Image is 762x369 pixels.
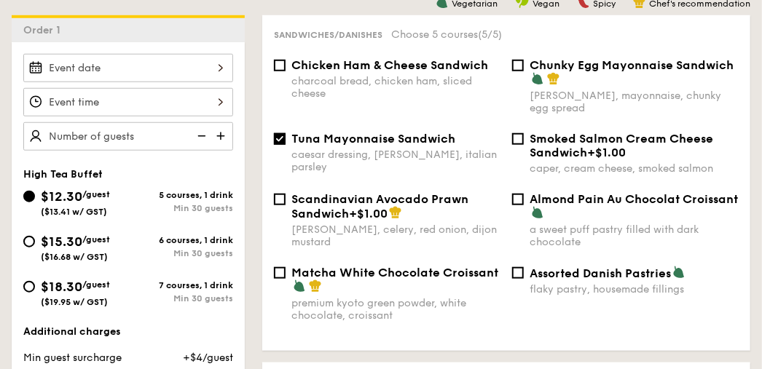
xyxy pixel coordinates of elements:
[291,75,500,100] div: charcoal bread, chicken ham, sliced cheese
[530,90,739,114] div: [PERSON_NAME], mayonnaise, chunky egg spread
[587,146,626,159] span: +$1.00
[291,148,500,173] div: caesar dressing, [PERSON_NAME], italian parsley
[530,223,739,248] div: a sweet puff pastry filled with dark chocolate
[291,266,498,279] span: Matcha White Chocolate Croissant
[128,248,233,258] div: Min 30 guests
[82,189,110,199] span: /guest
[128,235,233,245] div: 6 courses, 1 drink
[291,58,488,72] span: Chicken Ham & Cheese Sandwich
[530,58,734,72] span: Chunky Egg Mayonnaise Sandwich
[23,325,233,339] div: Additional charges
[291,132,455,146] span: Tuna Mayonnaise Sandwich
[274,133,286,145] input: Tuna Mayonnaise Sandwichcaesar dressing, [PERSON_NAME], italian parsley
[274,267,286,279] input: Matcha White Chocolate Croissantpremium kyoto green powder, white chocolate, croissant
[128,203,233,213] div: Min 30 guests
[23,122,233,151] input: Number of guests
[512,60,524,71] input: Chunky Egg Mayonnaise Sandwich[PERSON_NAME], mayonnaise, chunky egg spread
[189,122,211,150] img: icon-reduce.1d2dbef1.svg
[530,192,738,206] span: Almond Pain Au Chocolat Croissant
[23,24,66,36] span: Order 1
[389,206,402,219] img: icon-chef-hat.a58ddaea.svg
[41,279,82,295] span: $18.30
[512,267,524,279] input: Assorted Danish Pastriesflaky pastry, housemade fillings
[23,352,122,364] span: Min guest surcharge
[531,72,544,85] img: icon-vegetarian.fe4039eb.svg
[23,236,35,247] input: $15.30/guest($16.68 w/ GST)6 courses, 1 drinkMin 30 guests
[41,297,108,307] span: ($19.95 w/ GST)
[128,293,233,303] div: Min 30 guests
[391,28,502,41] span: Choose 5 courses
[41,207,107,217] span: ($13.41 w/ GST)
[41,189,82,205] span: $12.30
[349,207,388,221] span: +$1.00
[547,72,560,85] img: icon-chef-hat.a58ddaea.svg
[23,281,35,293] input: $18.30/guest($19.95 w/ GST)7 courses, 1 drinkMin 30 guests
[23,54,233,82] input: Event date
[530,132,713,159] span: Smoked Salmon Cream Cheese Sandwich
[274,30,382,40] span: Sandwiches/Danishes
[478,28,502,41] span: (5/5)
[23,88,233,116] input: Event time
[128,190,233,200] div: 5 courses, 1 drink
[530,266,671,280] span: Assorted Danish Pastries
[274,60,286,71] input: Chicken Ham & Cheese Sandwichcharcoal bread, chicken ham, sliced cheese
[183,352,233,364] span: +$4/guest
[512,194,524,205] input: Almond Pain Au Chocolat Croissanta sweet puff pastry filled with dark chocolate
[23,168,103,180] span: High Tea Buffet
[274,194,286,205] input: Scandinavian Avocado Prawn Sandwich+$1.00[PERSON_NAME], celery, red onion, dijon mustard
[512,133,524,145] input: Smoked Salmon Cream Cheese Sandwich+$1.00caper, cream cheese, smoked salmon
[530,283,739,295] div: flaky pastry, housemade fillings
[309,279,322,293] img: icon-chef-hat.a58ddaea.svg
[211,122,233,150] img: icon-add.58712e84.svg
[293,279,306,293] img: icon-vegetarian.fe4039eb.svg
[530,162,739,175] div: caper, cream cheese, smoked salmon
[41,252,108,262] span: ($16.68 w/ GST)
[291,192,468,221] span: Scandinavian Avocado Prawn Sandwich
[291,223,500,248] div: [PERSON_NAME], celery, red onion, dijon mustard
[291,297,500,322] div: premium kyoto green powder, white chocolate, croissant
[672,266,686,279] img: icon-vegetarian.fe4039eb.svg
[23,191,35,202] input: $12.30/guest($13.41 w/ GST)5 courses, 1 drinkMin 30 guests
[41,234,82,250] span: $15.30
[82,234,110,245] span: /guest
[82,279,110,290] span: /guest
[128,280,233,290] div: 7 courses, 1 drink
[531,206,544,219] img: icon-vegetarian.fe4039eb.svg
